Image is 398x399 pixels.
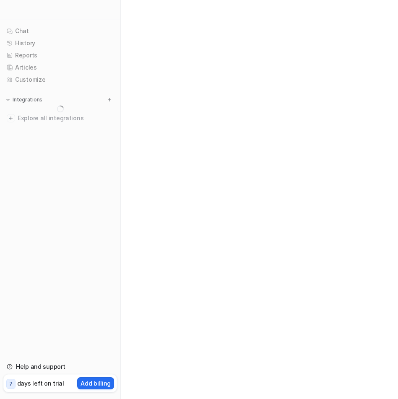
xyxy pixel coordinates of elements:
[13,96,42,103] p: Integrations
[5,97,11,103] img: expand menu
[3,25,117,37] a: Chat
[3,62,117,73] a: Articles
[3,49,117,61] a: Reports
[3,112,117,124] a: Explore all integrations
[81,379,111,388] p: Add billing
[9,380,13,388] p: 7
[17,379,64,388] p: days left on trial
[107,97,112,103] img: menu_add.svg
[77,377,114,389] button: Add billing
[3,361,117,373] a: Help and support
[3,37,117,49] a: History
[18,111,114,125] span: Explore all integrations
[7,114,15,122] img: explore all integrations
[3,96,45,104] button: Integrations
[3,74,117,85] a: Customize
